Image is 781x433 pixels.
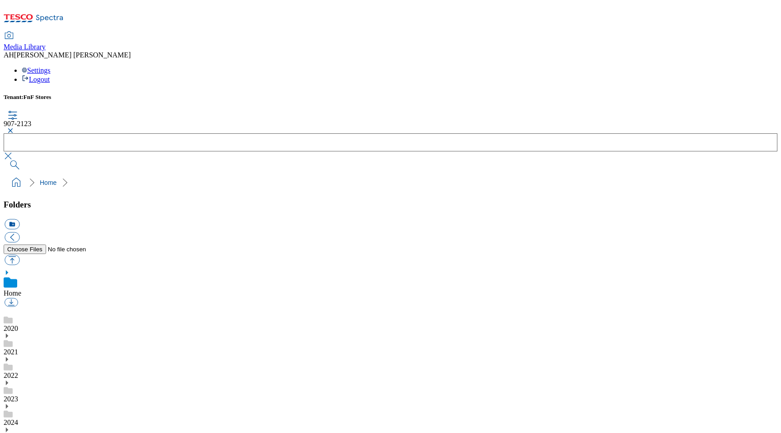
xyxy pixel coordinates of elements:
[22,66,51,74] a: Settings
[24,94,52,100] span: FnF Stores
[4,32,46,51] a: Media Library
[40,179,56,186] a: Home
[4,348,18,356] a: 2021
[4,51,14,59] span: AH
[4,395,18,403] a: 2023
[14,51,131,59] span: [PERSON_NAME] [PERSON_NAME]
[4,289,21,297] a: Home
[4,419,18,426] a: 2024
[22,75,50,83] a: Logout
[4,120,31,127] span: 907-2123
[4,43,46,51] span: Media Library
[4,94,777,101] h5: Tenant:
[4,174,777,191] nav: breadcrumb
[4,325,18,332] a: 2020
[9,175,24,190] a: home
[4,372,18,379] a: 2022
[4,200,777,210] h3: Folders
